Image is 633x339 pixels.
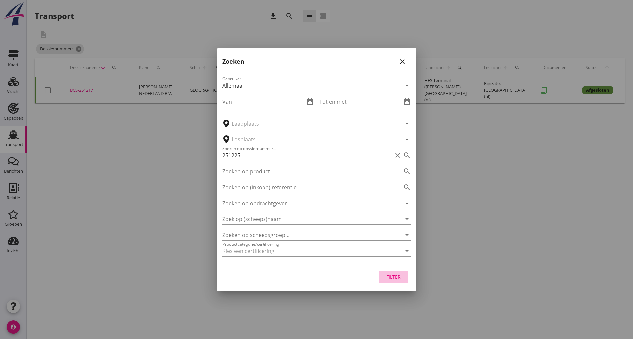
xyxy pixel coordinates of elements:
input: Van [222,96,305,107]
i: arrow_drop_down [403,135,411,143]
input: Losplaats [232,134,392,145]
i: arrow_drop_down [403,82,411,90]
input: Laadplaats [232,118,392,129]
div: Filter [384,273,403,280]
i: close [398,58,406,66]
i: arrow_drop_down [403,120,411,127]
i: date_range [306,98,314,106]
h2: Zoeken [222,57,244,66]
div: Allemaal [222,83,244,89]
input: Zoeken op product... [222,166,392,177]
i: arrow_drop_down [403,247,411,255]
i: search [403,151,411,159]
i: date_range [403,98,411,106]
i: arrow_drop_down [403,231,411,239]
i: arrow_drop_down [403,199,411,207]
i: search [403,183,411,191]
input: Zoeken op opdrachtgever... [222,198,392,209]
i: arrow_drop_down [403,215,411,223]
input: Zoeken op dossiernummer... [222,150,392,161]
input: Tot en met [319,96,402,107]
i: clear [394,151,402,159]
input: Zoeken op (inkoop) referentie… [222,182,392,193]
i: search [403,167,411,175]
button: Filter [379,271,408,283]
input: Zoek op (scheeps)naam [222,214,392,224]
